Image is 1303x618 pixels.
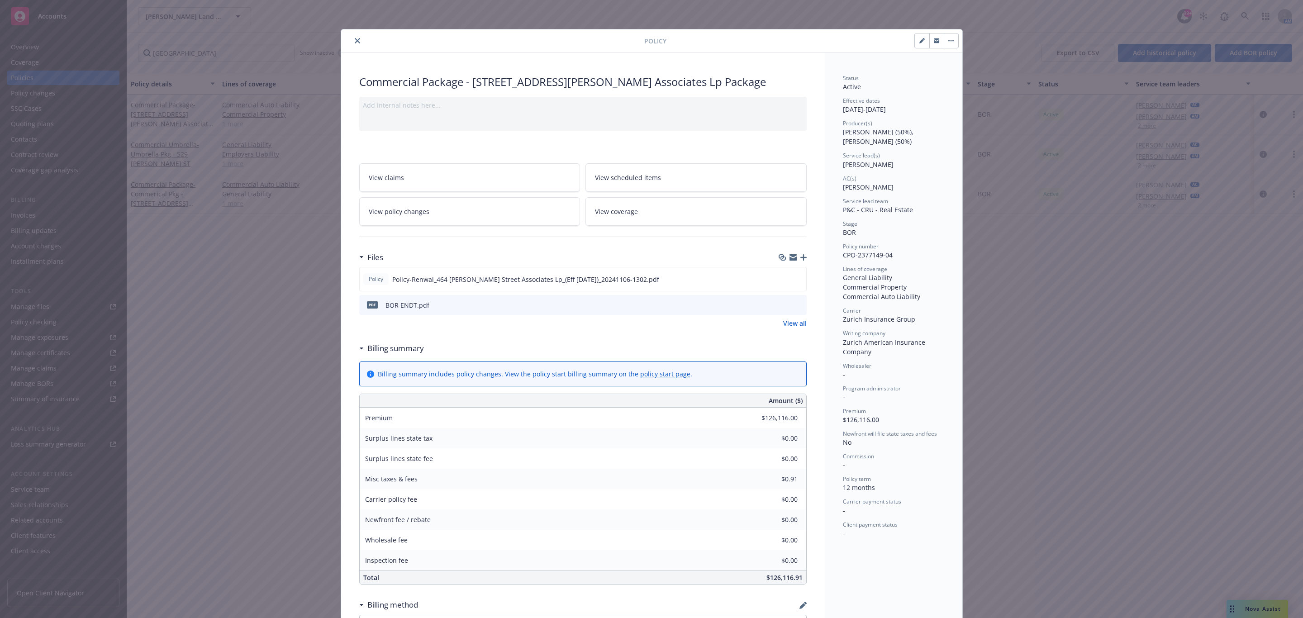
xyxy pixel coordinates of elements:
[780,275,787,284] button: download file
[367,599,418,611] h3: Billing method
[365,556,408,565] span: Inspection fee
[744,533,803,547] input: 0.00
[843,430,937,437] span: Newfront will file state taxes and fees
[843,228,856,237] span: BOR
[766,573,803,582] span: $126,116.91
[392,275,659,284] span: Policy-Renwal_464 [PERSON_NAME] Street Associates Lp_(Eff [DATE])_20241106-1302.pdf
[843,338,927,356] span: Zurich American Insurance Company
[365,454,433,463] span: Surplus lines state fee
[843,97,880,105] span: Effective dates
[359,197,580,226] a: View policy changes
[365,536,408,544] span: Wholesale fee
[843,521,898,528] span: Client payment status
[595,207,638,216] span: View coverage
[367,275,385,283] span: Policy
[843,265,887,273] span: Lines of coverage
[843,175,856,182] span: AC(s)
[363,100,803,110] div: Add internal notes here...
[359,599,418,611] div: Billing method
[843,483,875,492] span: 12 months
[843,475,871,483] span: Policy term
[843,307,861,314] span: Carrier
[843,415,879,424] span: $126,116.00
[365,434,433,442] span: Surplus lines state tax
[744,472,803,486] input: 0.00
[365,515,431,524] span: Newfront fee / rebate
[843,452,874,460] span: Commission
[365,475,418,483] span: Misc taxes & fees
[367,301,378,308] span: pdf
[644,36,666,46] span: Policy
[595,173,661,182] span: View scheduled items
[843,82,861,91] span: Active
[843,128,915,146] span: [PERSON_NAME] (50%), [PERSON_NAME] (50%)
[369,173,404,182] span: View claims
[843,160,894,169] span: [PERSON_NAME]
[843,438,851,447] span: No
[843,461,845,469] span: -
[843,74,859,82] span: Status
[780,300,788,310] button: download file
[843,220,857,228] span: Stage
[585,197,807,226] a: View coverage
[843,385,901,392] span: Program administrator
[365,495,417,504] span: Carrier policy fee
[843,97,944,114] div: [DATE] - [DATE]
[744,452,803,466] input: 0.00
[843,242,879,250] span: Policy number
[378,369,692,379] div: Billing summary includes policy changes. View the policy start billing summary on the .
[843,329,885,337] span: Writing company
[359,252,383,263] div: Files
[843,183,894,191] span: [PERSON_NAME]
[843,315,915,323] span: Zurich Insurance Group
[843,529,845,537] span: -
[744,432,803,445] input: 0.00
[369,207,429,216] span: View policy changes
[640,370,690,378] a: policy start page
[843,282,944,292] div: Commercial Property
[352,35,363,46] button: close
[843,251,893,259] span: CPO-2377149-04
[843,498,901,505] span: Carrier payment status
[365,414,393,422] span: Premium
[367,342,424,354] h3: Billing summary
[769,396,803,405] span: Amount ($)
[744,513,803,527] input: 0.00
[843,152,880,159] span: Service lead(s)
[367,252,383,263] h3: Files
[359,74,807,90] div: Commercial Package - [STREET_ADDRESS][PERSON_NAME] Associates Lp Package
[363,573,379,582] span: Total
[744,493,803,506] input: 0.00
[843,197,888,205] span: Service lead team
[843,119,872,127] span: Producer(s)
[359,342,424,354] div: Billing summary
[843,506,845,515] span: -
[385,300,429,310] div: BOR ENDT.pdf
[795,300,803,310] button: preview file
[843,407,866,415] span: Premium
[843,205,913,214] span: P&C - CRU - Real Estate
[843,393,845,401] span: -
[359,163,580,192] a: View claims
[783,319,807,328] a: View all
[744,554,803,567] input: 0.00
[843,362,871,370] span: Wholesaler
[843,273,944,282] div: General Liability
[744,411,803,425] input: 0.00
[843,370,845,379] span: -
[843,292,944,301] div: Commercial Auto Liability
[794,275,803,284] button: preview file
[585,163,807,192] a: View scheduled items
